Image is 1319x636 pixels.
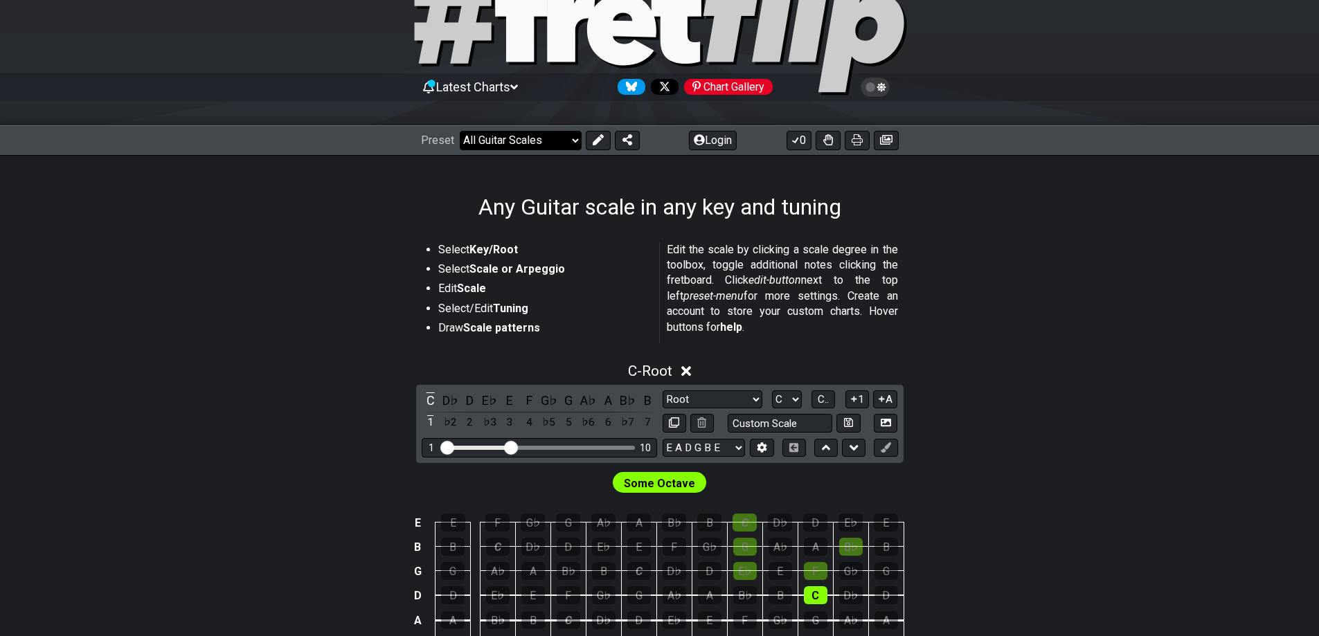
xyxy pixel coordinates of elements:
[874,439,897,457] button: First click edit preset to enable marker editing
[615,131,640,150] button: Share Preset
[521,586,545,604] div: E
[663,538,686,556] div: F
[501,413,519,432] div: toggle scale degree
[804,562,827,580] div: F
[559,391,577,410] div: toggle pitch class
[698,562,721,580] div: D
[811,390,835,409] button: C..
[557,586,580,604] div: F
[501,391,519,410] div: toggle pitch class
[586,131,611,150] button: Edit Preset
[874,562,898,580] div: G
[624,473,695,493] span: First enable full edit mode to edit
[540,391,558,410] div: toggle pitch class
[422,413,440,432] div: toggle scale degree
[769,586,792,604] div: B
[839,611,863,629] div: A♭
[679,79,773,95] a: #fretflip at Pinterest
[521,611,545,629] div: B
[839,538,863,556] div: B♭
[814,439,838,457] button: Move up
[441,586,465,604] div: D
[540,413,558,432] div: toggle scale degree
[842,439,865,457] button: Move down
[769,538,792,556] div: A♭
[684,79,773,95] div: Chart Gallery
[557,538,580,556] div: D
[478,194,841,220] h1: Any Guitar scale in any key and tuning
[638,391,656,410] div: toggle pitch class
[580,391,598,410] div: toggle pitch class
[612,79,645,95] a: Follow #fretflip at Bluesky
[521,562,545,580] div: A
[663,611,686,629] div: E♭
[667,242,898,335] p: Edit the scale by clicking a scale degree in the toolbox, toggle additional notes clicking the fr...
[481,391,499,410] div: toggle pitch class
[592,586,616,604] div: G♭
[599,391,617,410] div: toggle pitch class
[619,391,637,410] div: toggle pitch class
[592,538,616,556] div: E♭
[787,131,811,150] button: 0
[818,393,829,406] span: C..
[486,562,510,580] div: A♭
[663,562,686,580] div: D♭
[422,391,440,410] div: toggle pitch class
[486,611,510,629] div: B♭
[409,608,426,633] td: A
[486,586,510,604] div: E♭
[768,514,792,531] div: D♭
[438,320,650,340] li: Draw
[663,439,745,457] select: Tuning
[772,390,802,409] select: Tonic/Root
[804,586,827,604] div: C
[460,131,582,150] select: Preset
[580,413,598,432] div: toggle scale degree
[485,514,510,531] div: F
[436,80,510,94] span: Latest Charts
[836,414,860,433] button: Store user defined scale
[441,538,465,556] div: B
[469,262,565,275] strong: Scale or Arpeggio
[591,514,616,531] div: A♭
[733,514,757,531] div: C
[421,134,454,147] span: Preset
[748,273,801,287] em: edit-button
[461,413,479,432] div: toggle scale degree
[874,538,898,556] div: B
[520,391,538,410] div: toggle pitch class
[627,562,651,580] div: C
[461,391,479,410] div: toggle pitch class
[645,79,679,95] a: Follow #fretflip at X
[559,413,577,432] div: toggle scale degree
[640,442,651,454] div: 10
[874,131,899,150] button: Create image
[845,390,869,409] button: 1
[698,611,721,629] div: E
[409,511,426,535] td: E
[627,514,651,531] div: A
[627,586,651,604] div: G
[592,562,616,580] div: B
[592,611,616,629] div: D♭
[769,562,792,580] div: E
[438,242,650,262] li: Select
[627,538,651,556] div: E
[839,562,863,580] div: G♭
[521,514,545,531] div: G♭
[845,131,870,150] button: Print
[874,586,898,604] div: D
[441,413,459,432] div: toggle scale degree
[619,413,637,432] div: toggle scale degree
[557,611,580,629] div: C
[782,439,806,457] button: Toggle horizontal chord view
[463,321,540,334] strong: Scale patterns
[422,438,657,457] div: Visible fret range
[481,413,499,432] div: toggle scale degree
[697,514,721,531] div: B
[520,413,538,432] div: toggle scale degree
[441,514,465,531] div: E
[662,514,686,531] div: B♭
[627,611,651,629] div: D
[493,302,528,315] strong: Tuning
